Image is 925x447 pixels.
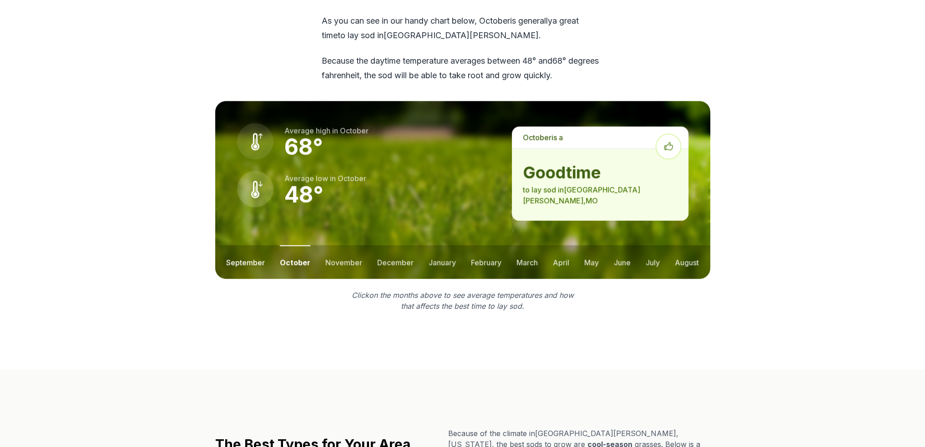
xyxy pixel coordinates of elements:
strong: 68 ° [284,133,323,160]
p: is a [512,126,688,148]
button: april [553,245,569,279]
p: Average low in [284,173,366,184]
span: october [523,133,551,142]
button: december [377,245,414,279]
button: june [614,245,631,279]
span: october [340,126,369,135]
button: march [516,245,538,279]
p: Click on the months above to see average temperatures and how that affects the best time to lay sod. [346,290,579,311]
button: january [429,245,456,279]
strong: 48 ° [284,181,323,208]
p: Average high in [284,125,369,136]
button: november [325,245,362,279]
strong: good time [523,163,677,181]
button: september [226,245,265,279]
button: february [471,245,501,279]
p: to lay sod in [GEOGRAPHIC_DATA][PERSON_NAME] , MO [523,184,677,206]
button: july [646,245,660,279]
div: As you can see in our handy chart below, is generally a great time to lay sod in [GEOGRAPHIC_DATA... [322,14,604,83]
button: may [584,245,599,279]
button: october [280,245,310,279]
span: october [338,174,366,183]
span: october [479,16,510,25]
button: august [675,245,699,279]
p: Because the daytime temperature averages between 48 ° and 68 ° degrees fahrenheit, the sod will b... [322,54,604,83]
